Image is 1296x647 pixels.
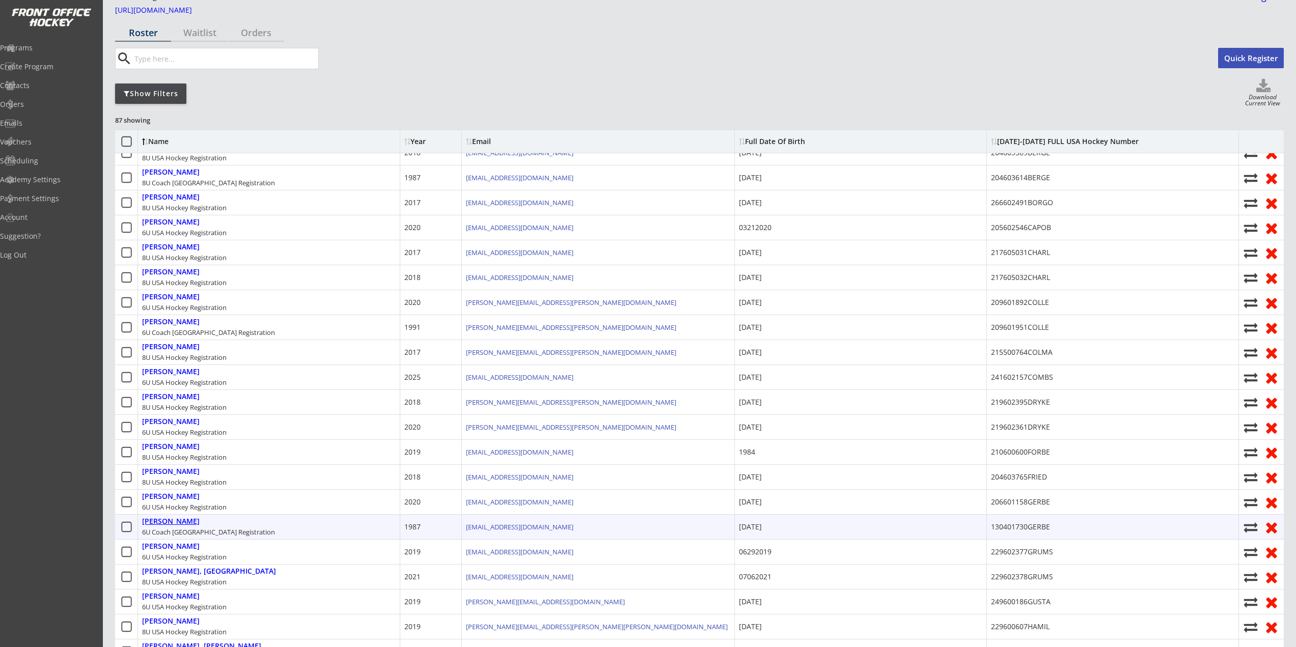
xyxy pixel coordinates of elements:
[739,497,762,507] div: [DATE]
[1243,371,1258,384] button: Move player
[142,243,200,251] div: [PERSON_NAME]
[142,153,227,162] div: 8U USA Hockey Registration
[739,198,762,208] div: [DATE]
[404,222,421,233] div: 2020
[991,347,1053,357] div: 215500764COLMA
[1243,246,1258,260] button: Move player
[1263,220,1280,236] button: Remove from roster (no refund)
[142,403,227,412] div: 8U USA Hockey Registration
[466,173,573,182] a: [EMAIL_ADDRESS][DOMAIN_NAME]
[1263,469,1280,485] button: Remove from roster (no refund)
[404,397,421,407] div: 2018
[991,247,1050,258] div: 217605031CHARL
[739,447,755,457] div: 1984
[739,547,771,557] div: 06292019
[991,622,1050,632] div: 229600607HAMIL
[142,592,200,601] div: [PERSON_NAME]
[404,497,421,507] div: 2020
[466,273,573,282] a: [EMAIL_ADDRESS][DOMAIN_NAME]
[1263,270,1280,286] button: Remove from roster (no refund)
[991,297,1049,307] div: 209601892COLLE
[1263,345,1280,360] button: Remove from roster (no refund)
[466,298,676,307] a: [PERSON_NAME][EMAIL_ADDRESS][PERSON_NAME][DOMAIN_NAME]
[404,372,421,382] div: 2025
[142,453,227,462] div: 8U USA Hockey Registration
[1243,196,1258,210] button: Move player
[1243,271,1258,285] button: Move player
[1263,320,1280,335] button: Remove from roster (no refund)
[142,567,276,576] div: [PERSON_NAME], [GEOGRAPHIC_DATA]
[466,398,676,407] a: [PERSON_NAME][EMAIL_ADDRESS][PERSON_NAME][DOMAIN_NAME]
[1243,346,1258,359] button: Move player
[466,223,573,232] a: [EMAIL_ADDRESS][DOMAIN_NAME]
[404,247,421,258] div: 2017
[142,328,275,337] div: 6U Coach [GEOGRAPHIC_DATA] Registration
[466,148,573,157] a: [EMAIL_ADDRESS][DOMAIN_NAME]
[739,322,762,332] div: [DATE]
[142,527,275,537] div: 6U Coach [GEOGRAPHIC_DATA] Registration
[466,373,573,382] a: [EMAIL_ADDRESS][DOMAIN_NAME]
[1263,594,1280,610] button: Remove from roster (no refund)
[739,397,762,407] div: [DATE]
[1243,296,1258,310] button: Move player
[1263,544,1280,560] button: Remove from roster (no refund)
[1263,444,1280,460] button: Remove from roster (no refund)
[1243,321,1258,334] button: Move player
[404,347,421,357] div: 2017
[1243,495,1258,509] button: Move player
[1263,245,1280,261] button: Remove from roster (no refund)
[1263,494,1280,510] button: Remove from roster (no refund)
[142,218,200,227] div: [PERSON_NAME]
[466,423,676,432] a: [PERSON_NAME][EMAIL_ADDRESS][PERSON_NAME][DOMAIN_NAME]
[11,8,92,27] img: FOH%20White%20Logo%20Transparent.png
[739,272,762,283] div: [DATE]
[1263,395,1280,410] button: Remove from roster (no refund)
[991,497,1050,507] div: 206601158GERBE
[739,347,762,357] div: [DATE]
[466,348,676,357] a: [PERSON_NAME][EMAIL_ADDRESS][PERSON_NAME][DOMAIN_NAME]
[142,228,227,237] div: 6U USA Hockey Registration
[991,272,1050,283] div: 217605032CHARL
[1242,94,1284,108] div: Download Current View
[142,343,200,351] div: [PERSON_NAME]
[466,497,573,507] a: [EMAIL_ADDRESS][DOMAIN_NAME]
[142,602,227,611] div: 6U USA Hockey Registration
[466,522,573,531] a: [EMAIL_ADDRESS][DOMAIN_NAME]
[991,422,1050,432] div: 219602361DRYKE
[142,617,200,626] div: [PERSON_NAME]
[142,293,200,301] div: [PERSON_NAME]
[142,502,227,512] div: 6U USA Hockey Registration
[991,222,1051,233] div: 205602546CAPOB
[142,253,227,262] div: 8U USA Hockey Registration
[1218,48,1284,68] button: Quick Register
[1243,420,1258,434] button: Move player
[739,247,762,258] div: [DATE]
[991,173,1050,183] div: 204603614BERGE
[739,472,762,482] div: [DATE]
[404,198,421,208] div: 2017
[142,368,200,376] div: [PERSON_NAME]
[739,597,762,607] div: [DATE]
[466,547,573,556] a: [EMAIL_ADDRESS][DOMAIN_NAME]
[991,547,1053,557] div: 229602377GRUMS
[739,372,762,382] div: [DATE]
[404,447,421,457] div: 2019
[142,467,200,476] div: [PERSON_NAME]
[1263,519,1280,535] button: Remove from roster (no refund)
[1243,79,1284,94] button: Click to download full roster. Your browser settings may try to block it, check your security set...
[404,322,421,332] div: 1991
[404,297,421,307] div: 2020
[991,447,1050,457] div: 210600600FORBE
[1263,619,1280,635] button: Remove from roster (no refund)
[142,318,200,326] div: [PERSON_NAME]
[142,378,227,387] div: 6U USA Hockey Registration
[991,138,1139,145] div: [DATE]-[DATE] FULL USA Hockey Number
[142,268,200,276] div: [PERSON_NAME]
[404,138,457,145] div: Year
[466,472,573,482] a: [EMAIL_ADDRESS][DOMAIN_NAME]
[739,572,771,582] div: 07062021
[115,116,188,125] div: 87 showing
[991,397,1050,407] div: 219602395DRYKE
[142,552,227,561] div: 6U USA Hockey Registration
[991,572,1053,582] div: 229602378GRUMS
